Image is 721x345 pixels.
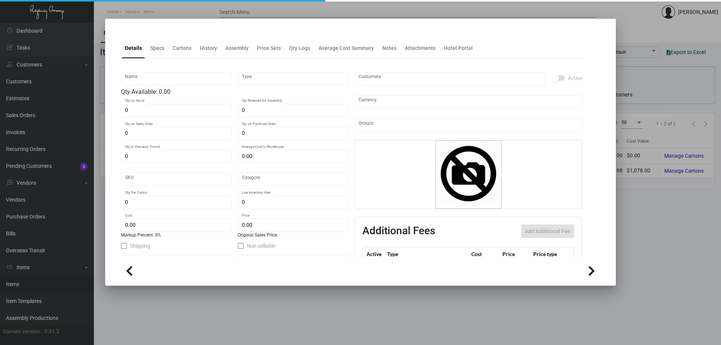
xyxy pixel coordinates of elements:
[525,228,570,234] span: Add Additional Fee
[150,44,164,52] div: Specs
[318,44,374,52] div: Average Cost Summary
[444,44,473,52] div: Hotel Portal
[568,74,582,83] span: Active
[121,87,348,96] div: Qty Available: 0.00
[125,44,142,52] div: Details
[521,224,574,238] button: Add Additional Fee
[382,44,397,52] div: Notes
[3,328,41,336] div: Current version:
[405,44,436,52] div: Attachments
[44,328,59,336] div: 0.51.2
[501,247,531,261] th: Price
[200,44,217,52] div: History
[362,224,435,238] h2: Additional Fees
[359,76,542,82] input: Add new..
[385,247,469,261] th: Type
[225,44,249,52] div: Assembly
[130,241,150,250] span: Shipping
[363,247,386,261] th: Active
[469,247,500,261] th: Cost
[247,241,275,250] span: Non-sellable
[257,44,281,52] div: Price Sets
[531,247,565,261] th: Price type
[289,44,310,52] div: Qty Logs
[359,122,578,128] input: Add new..
[173,44,192,52] div: Cartons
